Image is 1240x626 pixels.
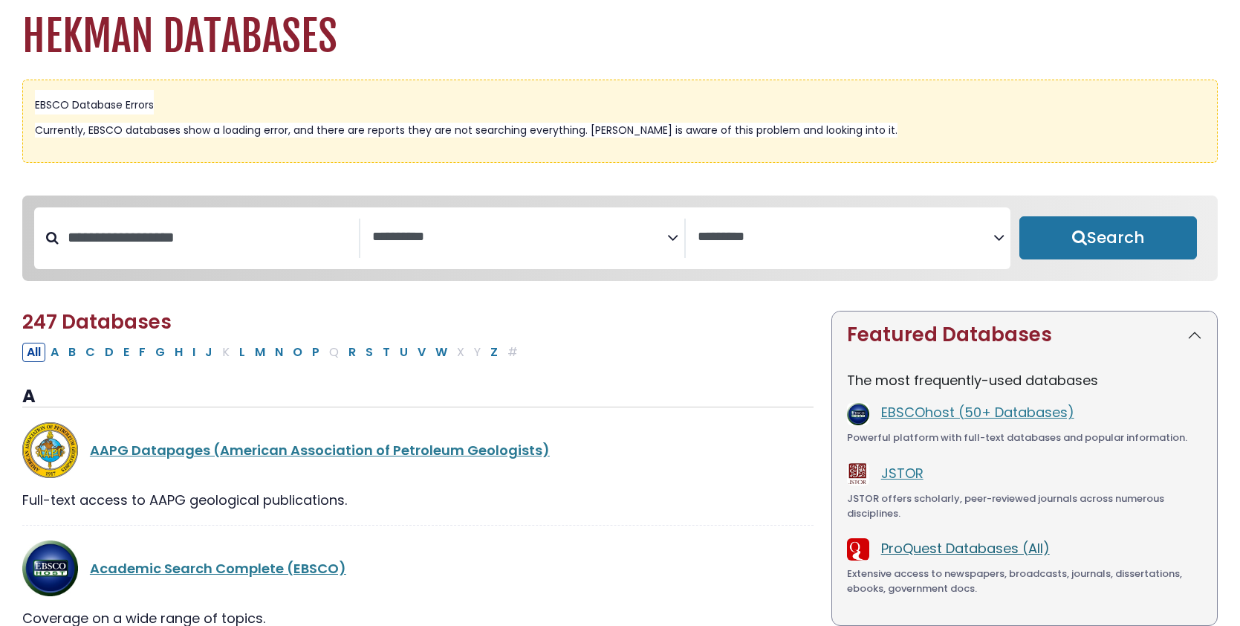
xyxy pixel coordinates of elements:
button: Filter Results Z [486,343,502,362]
button: Filter Results C [81,343,100,362]
input: Search database by title or keyword [59,225,359,250]
h1: Hekman Databases [22,12,1218,62]
div: Alpha-list to filter by first letter of database name [22,342,524,361]
button: Featured Databases [832,312,1217,358]
button: Filter Results T [378,343,395,362]
button: Filter Results J [201,343,217,362]
h3: A [22,386,814,408]
button: Filter Results P [308,343,324,362]
button: Filter Results D [100,343,118,362]
button: Filter Results S [361,343,377,362]
button: Filter Results H [170,343,187,362]
button: Filter Results L [235,343,250,362]
div: JSTOR offers scholarly, peer-reviewed journals across numerous disciplines. [847,491,1202,520]
button: Filter Results O [288,343,307,362]
span: EBSCO Database Errors [35,97,154,112]
textarea: Search [372,230,668,245]
a: EBSCOhost (50+ Databases) [881,403,1074,422]
button: Filter Results I [188,343,200,362]
button: Filter Results A [46,343,63,362]
a: AAPG Datapages (American Association of Petroleum Geologists) [90,441,550,459]
a: ProQuest Databases (All) [881,539,1050,558]
button: Filter Results W [431,343,452,362]
button: Filter Results F [134,343,150,362]
button: Filter Results U [395,343,412,362]
p: The most frequently-used databases [847,370,1202,390]
button: All [22,343,45,362]
button: Filter Results R [344,343,360,362]
a: Academic Search Complete (EBSCO) [90,559,346,578]
nav: Search filters [22,196,1218,282]
button: Filter Results V [413,343,430,362]
button: Filter Results E [119,343,134,362]
button: Filter Results M [250,343,270,362]
span: Currently, EBSCO databases show a loading error, and there are reports they are not searching eve... [35,123,897,138]
button: Filter Results B [64,343,80,362]
button: Filter Results G [151,343,169,362]
textarea: Search [698,230,993,245]
span: 247 Databases [22,309,172,335]
div: Powerful platform with full-text databases and popular information. [847,430,1202,445]
div: Extensive access to newspapers, broadcasts, journals, dissertations, ebooks, government docs. [847,567,1202,596]
button: Submit for Search Results [1019,216,1197,259]
a: JSTOR [881,464,923,483]
div: Full-text access to AAPG geological publications. [22,490,814,510]
button: Filter Results N [270,343,288,362]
